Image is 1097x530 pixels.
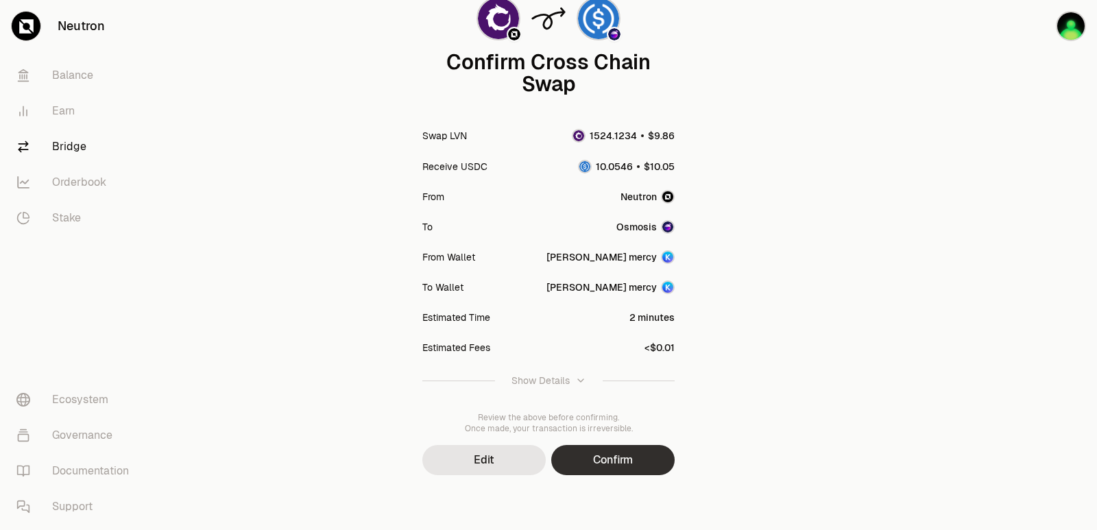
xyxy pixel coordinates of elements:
[5,165,148,200] a: Orderbook
[422,341,490,354] div: Estimated Fees
[422,129,467,143] div: Swap LVN
[546,280,657,294] div: [PERSON_NAME] mercy
[5,489,148,525] a: Support
[661,280,675,294] img: Account Image
[661,220,675,234] img: Osmosis Logo
[629,311,675,324] div: 2 minutes
[546,250,657,264] div: [PERSON_NAME] mercy
[1056,11,1086,41] img: sandy mercy
[616,220,657,234] span: Osmosis
[5,418,148,453] a: Governance
[422,220,433,234] div: To
[422,280,463,294] div: To Wallet
[661,250,675,264] img: Account Image
[508,28,520,40] img: Neutron Logo
[422,190,444,204] div: From
[422,160,487,173] div: Receive USDC
[620,190,657,204] span: Neutron
[422,445,546,475] button: Edit
[644,341,675,354] div: <$0.01
[422,311,490,324] div: Estimated Time
[422,412,675,434] div: Review the above before confirming. Once made, your transaction is irreversible.
[546,250,675,264] button: [PERSON_NAME] mercy
[5,382,148,418] a: Ecosystem
[5,58,148,93] a: Balance
[579,161,590,172] img: USDC Logo
[5,453,148,489] a: Documentation
[661,190,675,204] img: Neutron Logo
[573,130,584,141] img: LVN Logo
[5,129,148,165] a: Bridge
[422,250,475,264] div: From Wallet
[608,28,620,40] img: Osmosis Logo
[422,363,675,398] button: Show Details
[5,200,148,236] a: Stake
[5,93,148,129] a: Earn
[551,445,675,475] button: Confirm
[422,51,675,95] div: Confirm Cross Chain Swap
[511,374,570,387] div: Show Details
[546,280,675,294] button: [PERSON_NAME] mercy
